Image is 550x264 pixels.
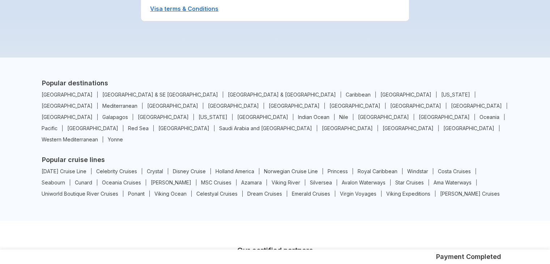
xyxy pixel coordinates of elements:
[146,179,196,186] a: [PERSON_NAME]
[376,91,436,98] a: [GEOGRAPHIC_DATA]
[223,91,341,98] a: [GEOGRAPHIC_DATA] & [GEOGRAPHIC_DATA]
[37,168,91,174] a: [DATE] Cruise Line
[91,168,142,174] a: Celebrity Cruises
[37,179,70,186] a: Seabourn
[381,191,435,197] a: Viking Expeditions
[287,191,335,197] a: Emerald Cruises
[341,91,376,98] a: Caribbean
[214,125,317,131] a: Saudi Arabia and [GEOGRAPHIC_DATA]
[414,114,475,120] a: [GEOGRAPHIC_DATA]
[325,103,385,109] a: [GEOGRAPHIC_DATA]
[37,91,98,98] a: [GEOGRAPHIC_DATA]
[337,179,391,186] a: Avalon Waterways
[439,125,499,131] a: [GEOGRAPHIC_DATA]
[433,168,476,174] a: Costa Cruises
[150,5,404,12] a: Visa terms & Conditions
[37,191,123,197] a: Uniworld Boutique River Cruises
[436,91,475,98] a: [US_STATE]
[334,114,353,120] a: Nile
[353,114,414,120] a: [GEOGRAPHIC_DATA]
[233,114,293,120] a: [GEOGRAPHIC_DATA]
[42,156,508,163] h5: Popular cruise lines
[203,103,264,109] a: [GEOGRAPHIC_DATA]
[133,114,194,120] a: [GEOGRAPHIC_DATA]
[123,191,150,197] a: Ponant
[391,179,429,186] a: Star Cruises
[475,114,504,120] a: Oceania
[378,125,439,131] a: [GEOGRAPHIC_DATA]
[37,125,63,131] a: Pacific
[435,191,504,197] a: [PERSON_NAME] Cruises
[98,114,133,120] a: Galapagos
[353,168,402,174] a: Royal Caribbean
[98,91,223,98] a: [GEOGRAPHIC_DATA] & SE [GEOGRAPHIC_DATA]
[168,168,211,174] a: Disney Cruise
[192,191,243,197] a: Celestyal Cruises
[154,125,214,131] a: [GEOGRAPHIC_DATA]
[63,125,123,131] a: [GEOGRAPHIC_DATA]
[142,103,203,109] a: [GEOGRAPHIC_DATA]
[446,103,507,109] a: [GEOGRAPHIC_DATA]
[335,191,381,197] a: Virgin Voyages
[436,252,501,261] h5: Payment Completed
[243,191,287,197] a: Dream Cruises
[97,179,146,186] a: Oceania Cruises
[123,125,154,131] a: Red Sea
[196,179,236,186] a: MSC Cruises
[42,243,508,258] h3: Our certified partners
[317,125,378,131] a: [GEOGRAPHIC_DATA]
[259,168,323,174] a: Norwegian Cruise Line
[98,103,142,109] a: Mediterranean
[103,136,128,142] a: Yonne
[194,114,233,120] a: [US_STATE]
[385,103,446,109] a: [GEOGRAPHIC_DATA]
[305,179,337,186] a: Silversea
[429,179,477,186] a: Ama Waterways
[236,179,267,186] a: Azamara
[37,136,103,142] a: Western Mediterranean
[70,179,97,186] a: Cunard
[267,179,305,186] a: Viking River
[150,191,192,197] a: Viking Ocean
[211,168,259,174] a: Holland America
[293,114,334,120] a: Indian Ocean
[323,168,353,174] a: Princess
[37,114,98,120] a: [GEOGRAPHIC_DATA]
[37,103,98,109] a: [GEOGRAPHIC_DATA]
[142,168,168,174] a: Crystal
[402,168,433,174] a: Windstar
[42,79,508,87] h5: Popular destinations
[264,103,325,109] a: [GEOGRAPHIC_DATA]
